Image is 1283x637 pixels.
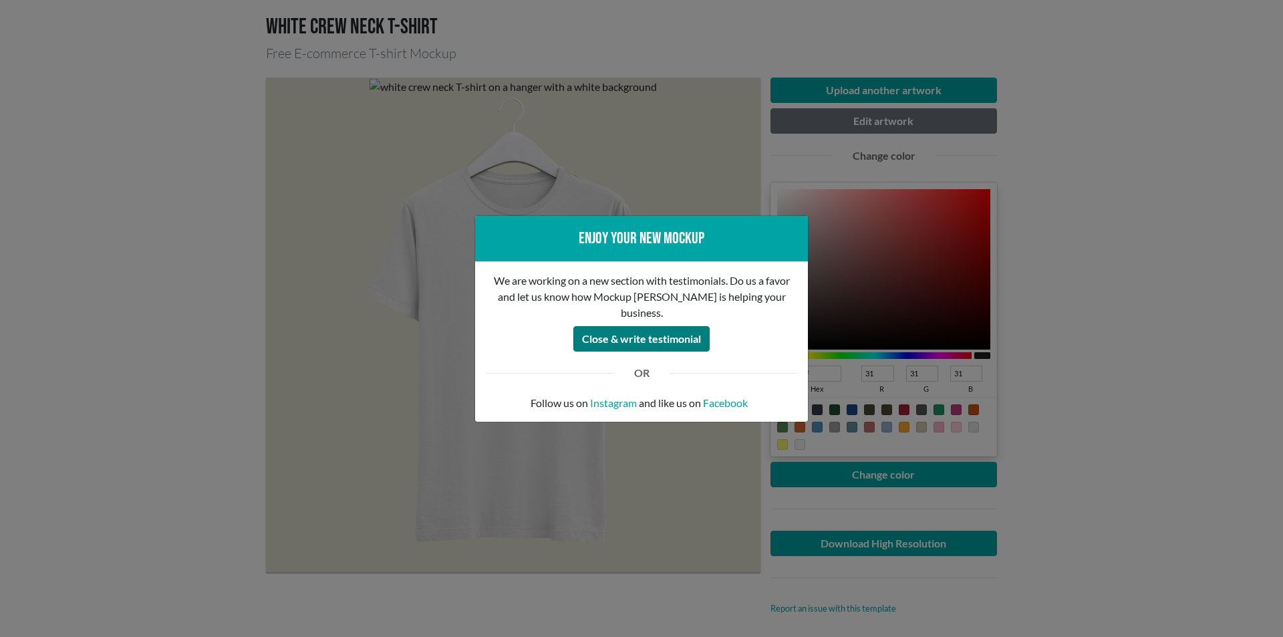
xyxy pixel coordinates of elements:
p: Follow us on and like us on [486,395,797,411]
button: Close & write testimonial [573,326,710,352]
a: Facebook [703,395,748,411]
div: Enjoy your new mockup [486,227,797,251]
p: We are working on a new section with testimonials. Do us a favor and let us know how Mockup [PERS... [486,273,797,321]
a: Close & write testimonial [573,328,710,341]
a: Instagram [590,395,637,411]
div: OR [624,365,660,381]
